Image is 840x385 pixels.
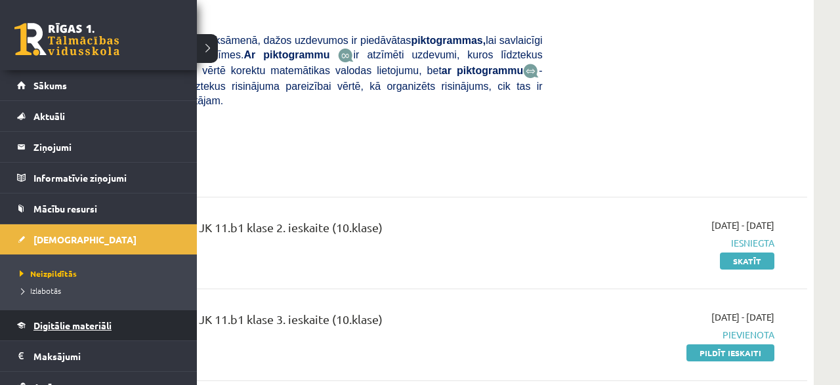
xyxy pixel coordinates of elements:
[33,341,180,371] legend: Maksājumi
[33,110,65,122] span: Aktuāli
[17,132,180,162] a: Ziņojumi
[33,132,180,162] legend: Ziņojumi
[17,193,180,224] a: Mācību resursi
[98,218,543,243] div: Sports un veselība JK 11.b1 klase 2. ieskaite (10.klase)
[562,328,774,342] span: Pievienota
[711,218,774,232] span: [DATE] - [DATE]
[33,233,136,245] span: [DEMOGRAPHIC_DATA]
[98,35,543,60] span: Līdzīgi kā matemātikas eksāmenā, dažos uzdevumos ir piedāvātas lai savlaicīgi vari pierast pie to...
[17,341,180,371] a: Maksājumi
[98,310,543,334] div: Sports un veselība JK 11.b1 klase 3. ieskaite (10.klase)
[14,23,119,56] a: Rīgas 1. Tālmācības vidusskola
[17,224,180,254] a: [DEMOGRAPHIC_DATA]
[562,236,774,250] span: Iesniegta
[16,268,77,279] span: Neizpildītās
[16,285,61,296] span: Izlabotās
[16,285,184,296] a: Izlabotās
[243,49,329,60] b: Ar piktogrammu
[411,35,486,46] b: piktogrammas,
[338,48,354,63] img: JfuEzvunn4EvwAAAAASUVORK5CYII=
[523,64,539,79] img: wKvN42sLe3LLwAAAABJRU5ErkJggg==
[16,268,184,279] a: Neizpildītās
[686,344,774,361] a: Pildīt ieskaiti
[33,79,67,91] span: Sākums
[17,101,180,131] a: Aktuāli
[720,253,774,270] a: Skatīt
[17,310,180,340] a: Digitālie materiāli
[33,319,112,331] span: Digitālie materiāli
[33,203,97,214] span: Mācību resursi
[17,70,180,100] a: Sākums
[442,65,523,76] b: ar piktogrammu
[17,163,180,193] a: Informatīvie ziņojumi
[98,65,543,106] span: - uzdevumi, kuros līdztekus risinājuma pareizībai vērtē, kā organizēts risinājums, cik tas ir sap...
[711,310,774,324] span: [DATE] - [DATE]
[33,163,180,193] legend: Informatīvie ziņojumi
